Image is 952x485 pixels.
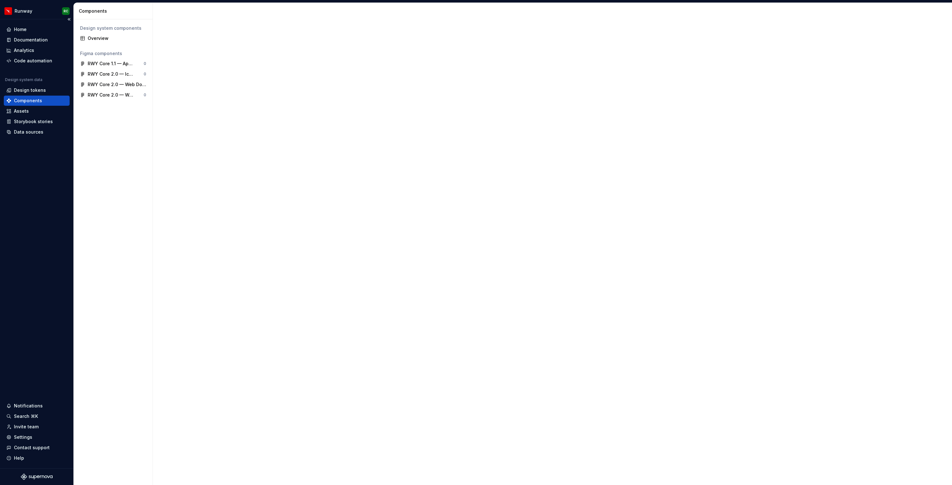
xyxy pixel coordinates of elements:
[4,411,70,421] button: Search ⌘K
[4,453,70,463] button: Help
[14,118,53,125] div: Storybook stories
[14,455,24,461] div: Help
[14,98,42,104] div: Components
[14,58,52,64] div: Code automation
[4,24,70,35] a: Home
[14,434,32,440] div: Settings
[4,56,70,66] a: Code automation
[4,443,70,453] button: Contact support
[15,8,32,14] div: Runway
[144,92,146,98] div: 0
[88,71,135,77] div: RWY Core 2.0 — Icons, Pictograms and Brand
[14,108,29,114] div: Assets
[1,4,72,18] button: RunwayRC
[14,444,50,451] div: Contact support
[4,35,70,45] a: Documentation
[4,45,70,55] a: Analytics
[4,96,70,106] a: Components
[14,87,46,93] div: Design tokens
[4,127,70,137] a: Data sources
[78,69,149,79] a: RWY Core 2.0 — Icons, Pictograms and Brand0
[14,26,27,33] div: Home
[5,77,42,82] div: Design system data
[88,81,146,88] div: RWY Core 2.0 — Web Documentation
[78,79,149,90] a: RWY Core 2.0 — Web Documentation
[80,25,146,31] div: Design system components
[4,7,12,15] img: 6b187050-a3ed-48aa-8485-808e17fcee26.png
[88,60,135,67] div: RWY Core 1.1 — App UI Kit
[14,403,43,409] div: Notifications
[88,92,135,98] div: RWY Core 2.0 — Web UI Kit
[21,474,53,480] svg: Supernova Logo
[4,85,70,95] a: Design tokens
[14,37,48,43] div: Documentation
[14,424,39,430] div: Invite team
[78,59,149,69] a: RWY Core 1.1 — App UI Kit0
[144,72,146,77] div: 0
[14,413,38,419] div: Search ⌘K
[78,33,149,43] a: Overview
[64,9,68,14] div: RC
[4,401,70,411] button: Notifications
[4,117,70,127] a: Storybook stories
[4,432,70,442] a: Settings
[4,422,70,432] a: Invite team
[79,8,150,14] div: Components
[88,35,146,41] div: Overview
[65,15,73,24] button: Collapse sidebar
[14,129,43,135] div: Data sources
[4,106,70,116] a: Assets
[14,47,34,54] div: Analytics
[80,50,146,57] div: Figma components
[144,61,146,66] div: 0
[78,90,149,100] a: RWY Core 2.0 — Web UI Kit0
